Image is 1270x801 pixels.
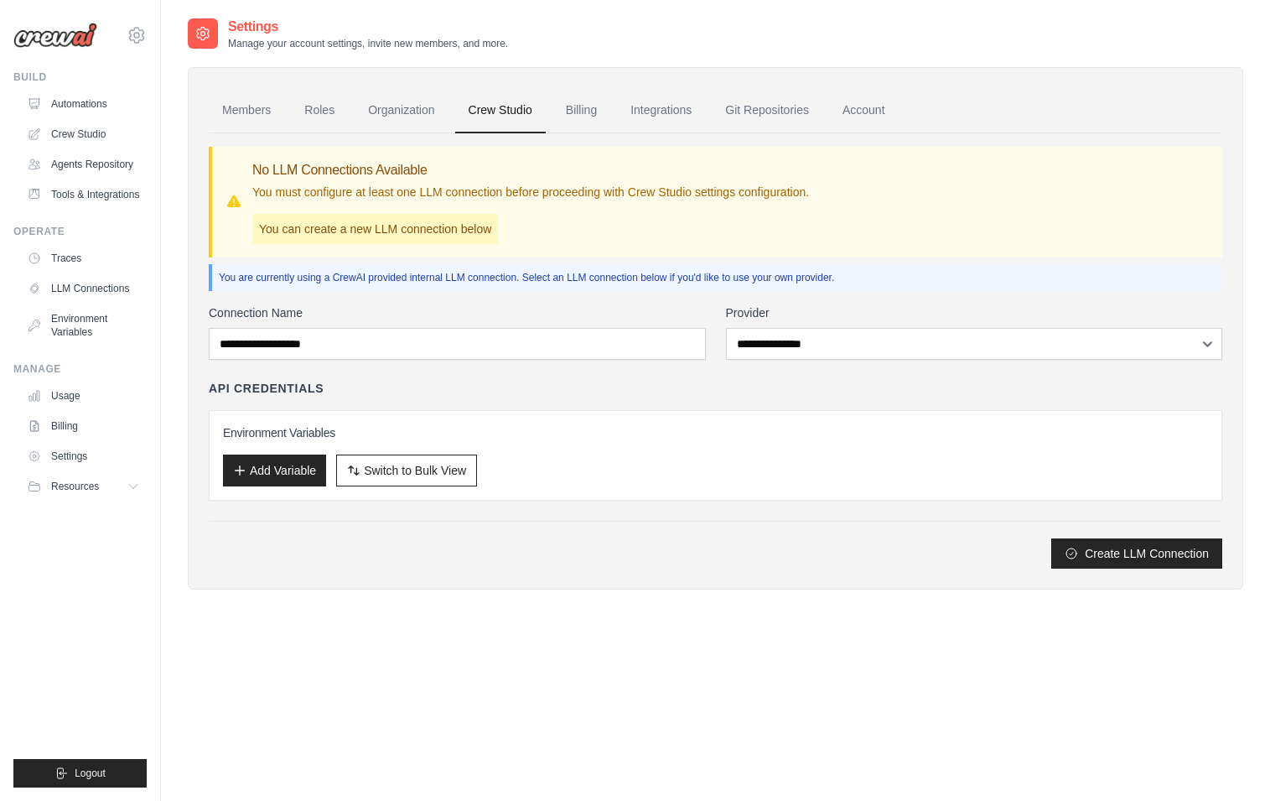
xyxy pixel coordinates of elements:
[617,88,705,133] a: Integrations
[13,225,147,238] div: Operate
[20,473,147,500] button: Resources
[75,767,106,780] span: Logout
[20,413,147,440] a: Billing
[223,424,1208,441] h3: Environment Variables
[20,443,147,470] a: Settings
[219,271,1216,284] p: You are currently using a CrewAI provided internal LLM connection. Select an LLM connection below...
[209,88,284,133] a: Members
[209,304,706,321] label: Connection Name
[355,88,448,133] a: Organization
[51,480,99,493] span: Resources
[726,304,1223,321] label: Provider
[20,121,147,148] a: Crew Studio
[20,382,147,409] a: Usage
[13,759,147,788] button: Logout
[228,37,508,50] p: Manage your account settings, invite new members, and more.
[20,151,147,178] a: Agents Repository
[552,88,610,133] a: Billing
[13,362,147,376] div: Manage
[336,455,477,486] button: Switch to Bulk View
[20,91,147,117] a: Automations
[455,88,546,133] a: Crew Studio
[252,184,809,200] p: You must configure at least one LLM connection before proceeding with Crew Studio settings config...
[20,305,147,346] a: Environment Variables
[712,88,822,133] a: Git Repositories
[20,181,147,208] a: Tools & Integrations
[252,160,809,180] h3: No LLM Connections Available
[228,17,508,37] h2: Settings
[364,462,466,479] span: Switch to Bulk View
[291,88,348,133] a: Roles
[1051,538,1222,569] button: Create LLM Connection
[13,23,97,48] img: Logo
[223,455,326,486] button: Add Variable
[252,214,498,244] p: You can create a new LLM connection below
[20,275,147,302] a: LLM Connections
[13,70,147,84] div: Build
[209,380,324,397] h4: API Credentials
[829,88,899,133] a: Account
[20,245,147,272] a: Traces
